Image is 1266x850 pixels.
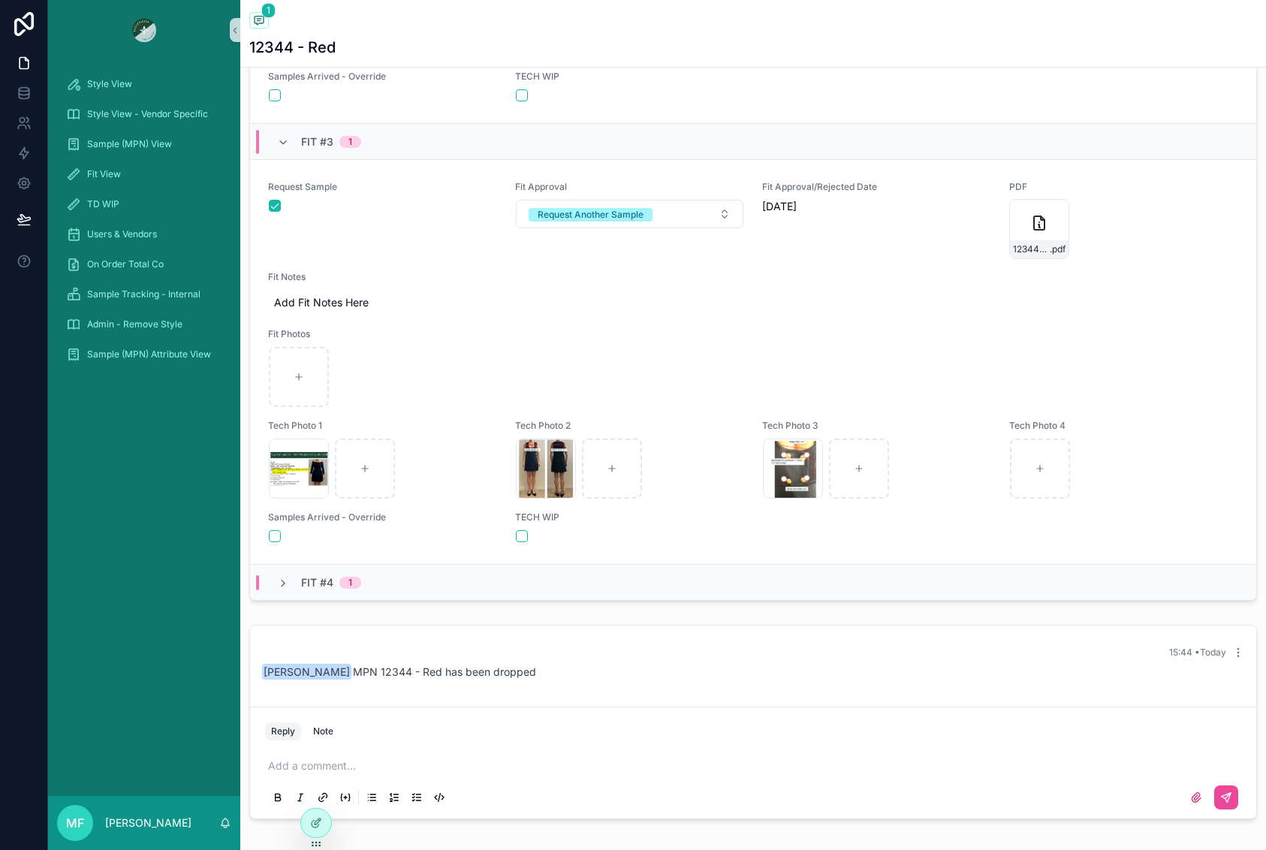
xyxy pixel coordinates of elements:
span: Sample (MPN) Attribute View [87,348,211,360]
span: PDF [1009,181,1238,193]
button: Note [307,722,339,740]
span: Fit Photos [268,328,1238,340]
span: .pdf [1050,243,1066,255]
div: 1 [348,136,352,148]
span: [PERSON_NAME] [262,664,351,680]
span: Sample Tracking - Internal [87,288,200,300]
div: Note [313,725,333,737]
a: Request SampleFit ApprovalSelect ButtonFit Approval/Rejected Date[DATE]PDF12344---Red---Fit-#3.pd... [250,159,1256,564]
p: [PERSON_NAME] [105,815,191,830]
span: [DATE] [762,199,991,214]
button: Select Button [516,200,743,228]
span: Admin - Remove Style [87,318,182,330]
a: Fit View [57,161,231,188]
a: Style View [57,71,231,98]
span: 1 [261,3,276,18]
a: Sample Tracking - Internal [57,281,231,308]
a: Sample (MPN) Attribute View [57,341,231,368]
span: Style View - Vendor Specific [87,108,208,120]
a: Users & Vendors [57,221,231,248]
span: 15:44 • Today [1169,647,1226,658]
span: MF [66,814,84,832]
span: TD WIP [87,198,119,210]
a: Sample (MPN) View [57,131,231,158]
img: App logo [132,18,156,42]
span: MPN 12344 - Red has been dropped [262,665,536,678]
a: Style View - Vendor Specific [57,101,231,128]
span: Tech Photo 2 [515,420,744,432]
span: Request Sample [268,181,497,193]
h1: 12344 - Red [249,37,336,58]
span: Add Fit Notes Here [274,295,1232,310]
div: scrollable content [48,60,240,387]
span: Fit View [87,168,121,180]
span: Fit Notes [268,271,1238,283]
span: On Order Total Co [87,258,164,270]
span: Tech Photo 3 [762,420,991,432]
span: TECH WIP [515,511,744,523]
div: 1 [348,577,352,589]
span: Sample (MPN) View [87,138,172,150]
span: Fit Approval/Rejected Date [762,181,991,193]
span: Tech Photo 1 [268,420,497,432]
span: TECH WIP [515,71,744,83]
span: Style View [87,78,132,90]
span: Tech Photo 4 [1009,420,1238,432]
button: 1 [249,12,269,31]
span: 12344---Red---Fit-#3 [1013,243,1050,255]
a: Admin - Remove Style [57,311,231,338]
a: On Order Total Co [57,251,231,278]
span: Samples Arrived - Override [268,511,497,523]
span: Samples Arrived - Override [268,71,497,83]
span: Users & Vendors [87,228,157,240]
div: Request Another Sample [538,208,644,222]
button: Reply [265,722,301,740]
span: Fit Approval [515,181,744,193]
a: TD WIP [57,191,231,218]
span: Fit #4 [301,575,333,590]
span: Fit #3 [301,134,333,149]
